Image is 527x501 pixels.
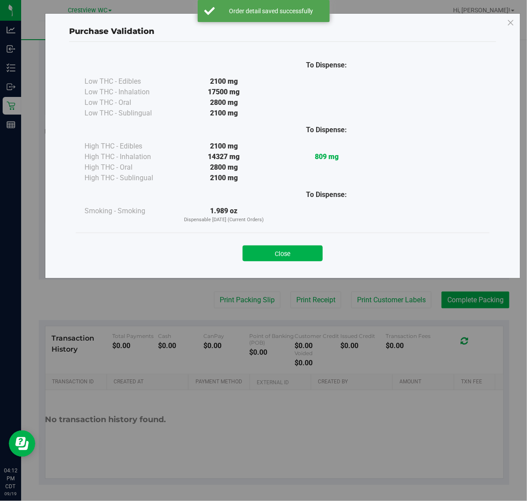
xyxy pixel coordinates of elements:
div: Low THC - Oral [85,97,173,108]
div: 14327 mg [173,152,275,162]
div: To Dispense: [275,60,378,71]
p: Dispensable [DATE] (Current Orders) [173,216,275,224]
div: To Dispense: [275,189,378,200]
div: High THC - Sublingual [85,173,173,183]
div: 1.989 oz [173,206,275,224]
div: 17500 mg [173,87,275,97]
div: High THC - Inhalation [85,152,173,162]
div: 2100 mg [173,76,275,87]
div: Low THC - Sublingual [85,108,173,119]
span: Purchase Validation [69,26,155,36]
div: 2800 mg [173,162,275,173]
div: High THC - Oral [85,162,173,173]
div: 2100 mg [173,141,275,152]
button: Close [243,245,323,261]
div: 2100 mg [173,108,275,119]
div: Low THC - Inhalation [85,87,173,97]
div: Low THC - Edibles [85,76,173,87]
div: 2800 mg [173,97,275,108]
div: High THC - Edibles [85,141,173,152]
iframe: Resource center [9,430,35,457]
div: Order detail saved successfully [220,7,323,15]
div: To Dispense: [275,125,378,135]
div: 2100 mg [173,173,275,183]
div: Smoking - Smoking [85,206,173,216]
strong: 809 mg [315,152,339,161]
